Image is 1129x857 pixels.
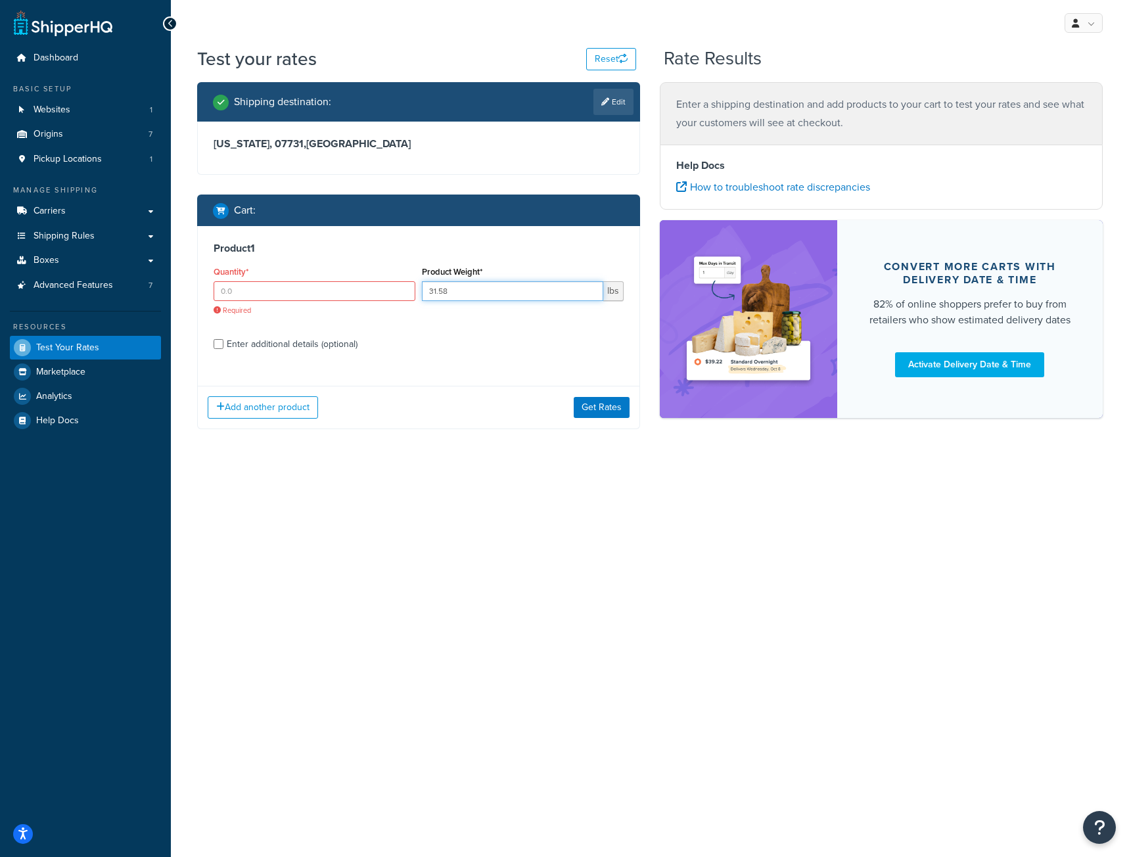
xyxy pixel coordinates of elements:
[869,296,1071,328] div: 82% of online shoppers prefer to buy from retailers who show estimated delivery dates
[214,281,415,301] input: 0.0
[36,342,99,354] span: Test Your Rates
[34,255,59,266] span: Boxes
[574,397,630,418] button: Get Rates
[586,48,636,70] button: Reset
[10,185,161,196] div: Manage Shipping
[234,96,331,108] h2: Shipping destination :
[593,89,634,115] a: Edit
[149,129,152,140] span: 7
[10,273,161,298] li: Advanced Features
[149,280,152,291] span: 7
[603,281,624,301] span: lbs
[214,267,248,277] label: Quantity*
[150,154,152,165] span: 1
[34,104,70,116] span: Websites
[10,321,161,333] div: Resources
[214,339,223,349] input: Enter additional details (optional)
[10,147,161,172] li: Pickup Locations
[10,122,161,147] a: Origins7
[676,179,870,195] a: How to troubleshoot rate discrepancies
[10,122,161,147] li: Origins
[34,53,78,64] span: Dashboard
[214,242,624,255] h3: Product 1
[10,46,161,70] a: Dashboard
[34,154,102,165] span: Pickup Locations
[676,95,1086,132] p: Enter a shipping destination and add products to your cart to test your rates and see what your c...
[34,206,66,217] span: Carriers
[10,147,161,172] a: Pickup Locations1
[227,335,357,354] div: Enter additional details (optional)
[10,98,161,122] a: Websites1
[34,231,95,242] span: Shipping Rules
[36,415,79,427] span: Help Docs
[422,281,603,301] input: 0.00
[10,83,161,95] div: Basic Setup
[150,104,152,116] span: 1
[869,260,1071,287] div: Convert more carts with delivery date & time
[10,224,161,248] a: Shipping Rules
[10,199,161,223] a: Carriers
[214,306,415,315] span: Required
[422,267,482,277] label: Product Weight*
[10,98,161,122] li: Websites
[895,352,1044,377] a: Activate Delivery Date & Time
[208,396,318,419] button: Add another product
[664,49,762,69] h2: Rate Results
[214,137,624,151] h3: [US_STATE], 07731 , [GEOGRAPHIC_DATA]
[676,158,1086,174] h4: Help Docs
[36,391,72,402] span: Analytics
[10,248,161,273] a: Boxes
[10,360,161,384] a: Marketplace
[234,204,256,216] h2: Cart :
[34,280,113,291] span: Advanced Features
[197,46,317,72] h1: Test your rates
[10,409,161,432] a: Help Docs
[10,384,161,408] a: Analytics
[10,273,161,298] a: Advanced Features7
[680,240,818,398] img: feature-image-ddt-36eae7f7280da8017bfb280eaccd9c446f90b1fe08728e4019434db127062ab4.png
[36,367,85,378] span: Marketplace
[34,129,63,140] span: Origins
[10,336,161,359] a: Test Your Rates
[1083,811,1116,844] button: Open Resource Center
